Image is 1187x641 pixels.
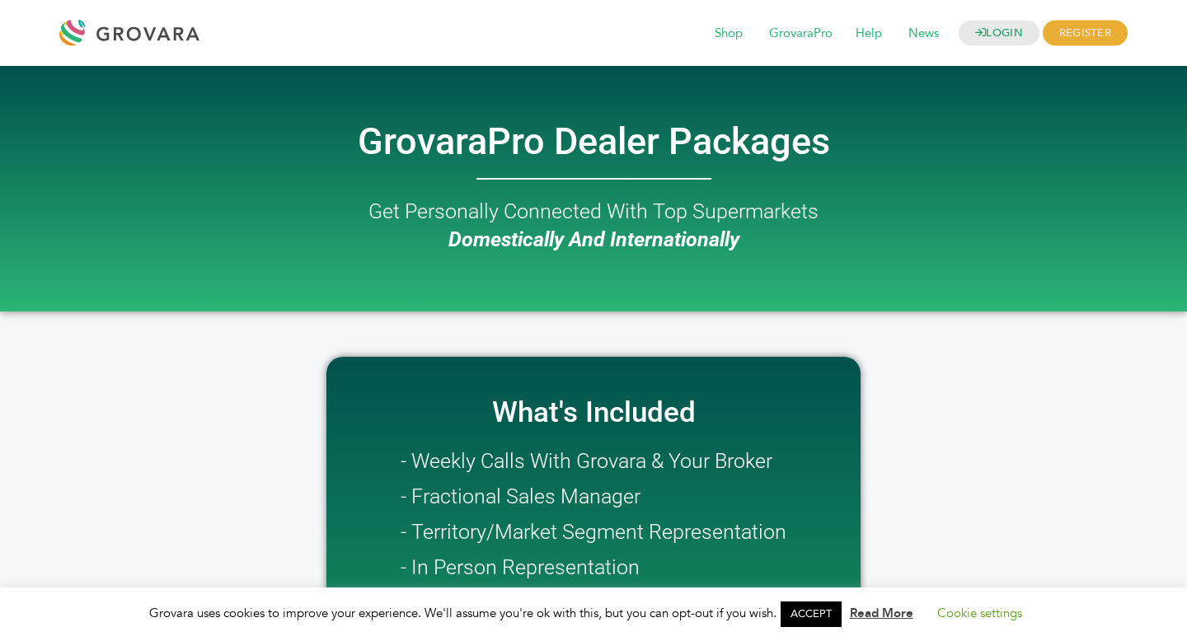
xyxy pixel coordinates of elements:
span: Help [844,18,894,49]
span: Shop [703,18,754,49]
span: News [897,18,950,49]
a: GrovaraPro [758,25,844,43]
a: LOGIN [959,21,1039,46]
span: REGISTER [1043,21,1128,46]
a: News [897,25,950,43]
a: ACCEPT [781,601,842,627]
a: Cookie settings [937,605,1022,621]
h2: - Weekly Calls With Grovara & Your Broker - Fractional Sales Manager - Territory/Market Segment R... [401,443,786,620]
a: Help [844,25,894,43]
span: GrovaraPro [758,18,844,49]
h2: Get Personally Connected With Top Supermarkets [124,198,1063,254]
h2: What's Included [335,398,852,427]
a: Read More [850,605,913,621]
h2: GrovaraPro Dealer Packages [124,124,1063,160]
i: Domestically And Internationally [448,227,739,251]
a: Shop [703,25,754,43]
span: Grovara uses cookies to improve your experience. We'll assume you're ok with this, but you can op... [149,605,1039,621]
